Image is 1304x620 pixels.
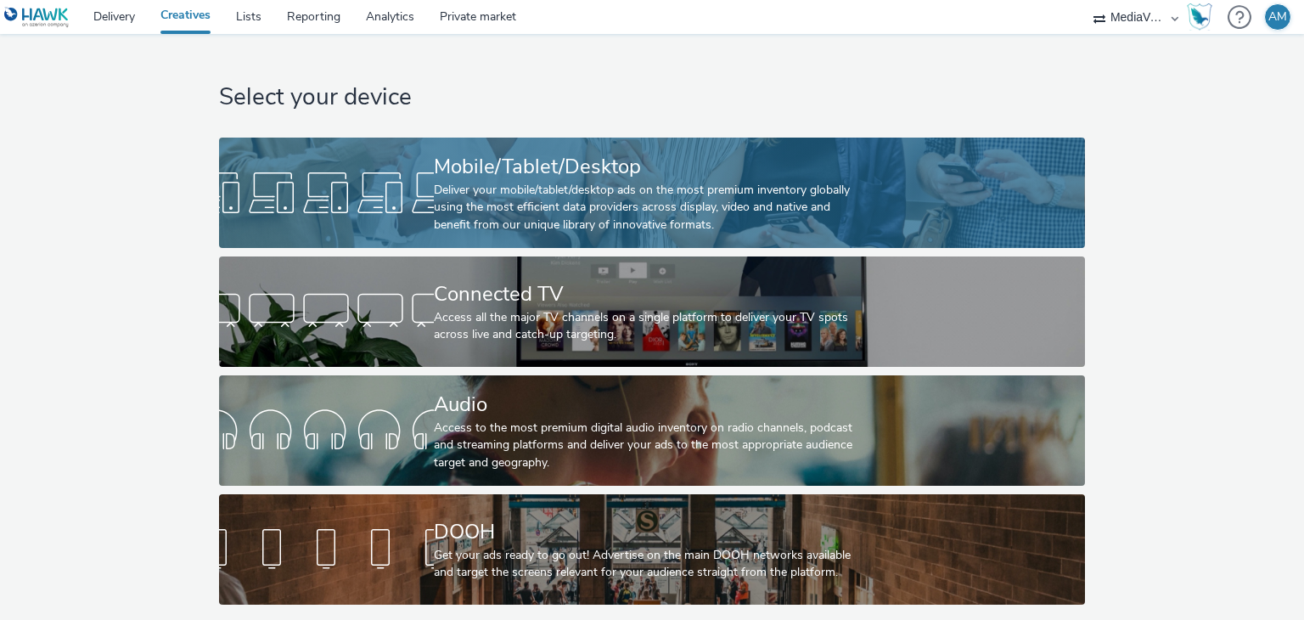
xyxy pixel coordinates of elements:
img: undefined Logo [4,7,70,28]
div: Get your ads ready to go out! Advertise on the main DOOH networks available and target the screen... [434,547,863,582]
a: AudioAccess to the most premium digital audio inventory on radio channels, podcast and streaming ... [219,375,1084,486]
div: Mobile/Tablet/Desktop [434,152,863,182]
img: Hawk Academy [1187,3,1212,31]
a: DOOHGet your ads ready to go out! Advertise on the main DOOH networks available and target the sc... [219,494,1084,605]
div: Access to the most premium digital audio inventory on radio channels, podcast and streaming platf... [434,420,863,471]
div: Audio [434,390,863,420]
a: Hawk Academy [1187,3,1219,31]
a: Connected TVAccess all the major TV channels on a single platform to deliver your TV spots across... [219,256,1084,367]
div: Access all the major TV channels on a single platform to deliver your TV spots across live and ca... [434,309,863,344]
div: Connected TV [434,279,863,309]
div: AM [1268,4,1287,30]
div: Deliver your mobile/tablet/desktop ads on the most premium inventory globally using the most effi... [434,182,863,234]
div: DOOH [434,517,863,547]
h1: Select your device [219,82,1084,114]
a: Mobile/Tablet/DesktopDeliver your mobile/tablet/desktop ads on the most premium inventory globall... [219,138,1084,248]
